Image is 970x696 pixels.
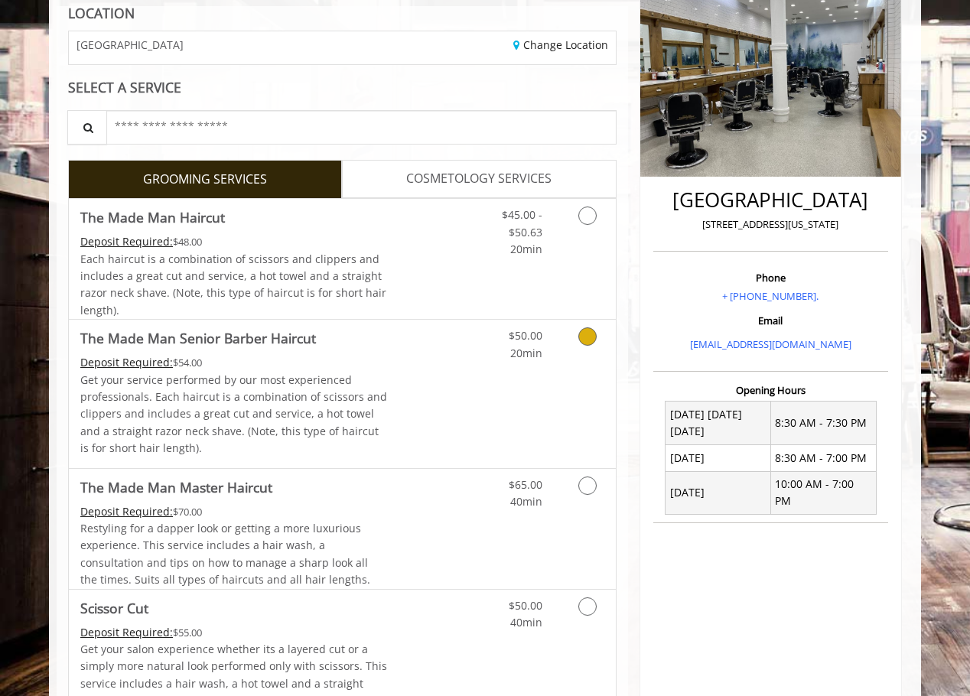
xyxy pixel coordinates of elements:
[80,503,388,520] div: $70.00
[80,476,272,498] b: The Made Man Master Haircut
[510,615,542,629] span: 40min
[406,169,552,189] span: COSMETOLOGY SERVICES
[657,216,884,233] p: [STREET_ADDRESS][US_STATE]
[657,189,884,211] h2: [GEOGRAPHIC_DATA]
[80,597,148,619] b: Scissor Cut
[690,337,851,351] a: [EMAIL_ADDRESS][DOMAIN_NAME]
[80,234,173,249] span: This service needs some Advance to be paid before we block your appointment
[509,477,542,492] span: $65.00
[80,252,386,317] span: Each haircut is a combination of scissors and clippers and includes a great cut and service, a ho...
[502,207,542,239] span: $45.00 - $50.63
[80,354,388,371] div: $54.00
[68,4,135,22] b: LOCATION
[657,315,884,326] h3: Email
[510,242,542,256] span: 20min
[770,402,876,445] td: 8:30 AM - 7:30 PM
[80,504,173,519] span: This service needs some Advance to be paid before we block your appointment
[666,402,771,445] td: [DATE] [DATE] [DATE]
[80,372,388,457] p: Get your service performed by our most experienced professionals. Each haircut is a combination o...
[80,624,388,641] div: $55.00
[657,272,884,283] h3: Phone
[653,385,888,395] h3: Opening Hours
[666,471,771,515] td: [DATE]
[80,233,388,250] div: $48.00
[80,207,225,228] b: The Made Man Haircut
[770,471,876,515] td: 10:00 AM - 7:00 PM
[666,445,771,471] td: [DATE]
[770,445,876,471] td: 8:30 AM - 7:00 PM
[80,521,370,587] span: Restyling for a dapper look or getting a more luxurious experience. This service includes a hair ...
[722,289,819,303] a: + [PHONE_NUMBER].
[76,39,184,50] span: [GEOGRAPHIC_DATA]
[510,494,542,509] span: 40min
[510,346,542,360] span: 20min
[513,37,608,52] a: Change Location
[68,80,617,95] div: SELECT A SERVICE
[67,110,107,145] button: Service Search
[143,170,267,190] span: GROOMING SERVICES
[509,598,542,613] span: $50.00
[80,327,316,349] b: The Made Man Senior Barber Haircut
[80,625,173,639] span: This service needs some Advance to be paid before we block your appointment
[80,355,173,369] span: This service needs some Advance to be paid before we block your appointment
[509,328,542,343] span: $50.00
